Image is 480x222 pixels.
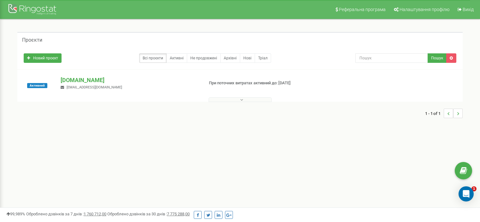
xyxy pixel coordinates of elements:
[6,212,25,216] span: 99,989%
[471,186,477,191] span: 1
[209,80,310,86] p: При поточних витратах активний до: [DATE]
[428,53,447,63] button: Пошук
[24,53,62,63] a: Новий проєкт
[425,109,444,118] span: 1 - 1 of 1
[220,53,240,63] a: Архівні
[463,7,474,12] span: Вихід
[166,53,187,63] a: Активні
[339,7,386,12] span: Реферальна програма
[22,37,42,43] h5: Проєкти
[255,53,271,63] a: Тріал
[425,102,463,124] nav: ...
[67,85,122,89] span: [EMAIL_ADDRESS][DOMAIN_NAME]
[107,212,190,216] span: Оброблено дзвінків за 30 днів :
[400,7,449,12] span: Налаштування профілю
[240,53,255,63] a: Нові
[459,186,474,201] div: Open Intercom Messenger
[26,212,106,216] span: Оброблено дзвінків за 7 днів :
[139,53,167,63] a: Всі проєкти
[167,212,190,216] u: 7 775 288,00
[61,76,199,84] p: [DOMAIN_NAME]
[187,53,221,63] a: Не продовжені
[355,53,428,63] input: Пошук
[84,212,106,216] u: 1 760 712,00
[27,83,47,88] span: Активний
